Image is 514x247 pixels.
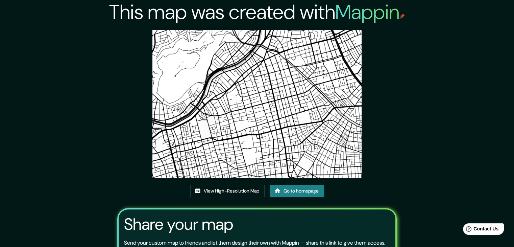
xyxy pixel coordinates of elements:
[454,221,507,240] iframe: Help widget launcher
[270,185,324,197] a: Go to homepage
[124,239,385,247] p: Send your custom map to friends and let them design their own with Mappin — share this link to gi...
[190,185,265,197] a: View High-Resolution Map
[152,30,362,178] img: created-map
[399,14,405,19] img: mappin-pin
[124,215,233,234] h3: Share your map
